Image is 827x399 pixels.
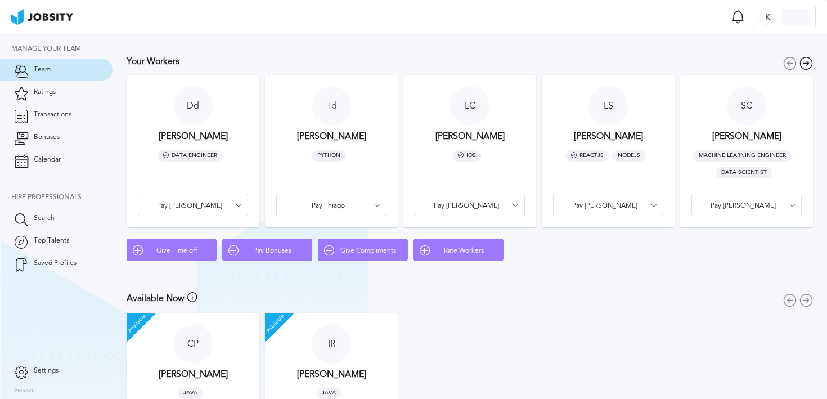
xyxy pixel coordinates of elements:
button: Pay Thiago [276,194,386,216]
span: Data Scientist [716,167,772,178]
h3: [PERSON_NAME] [159,369,228,379]
span: Calendar [34,156,61,164]
div: K [759,9,776,26]
span: Pay Thiago [282,202,374,210]
span: Settings [34,367,59,375]
span: Data Engineer [158,150,223,162]
button: Give Compliments [318,239,408,261]
h3: [PERSON_NAME] [712,131,781,141]
div: D d [173,86,213,125]
span: Search [34,214,55,222]
span: Available [114,301,159,346]
span: Give Time off [143,247,210,255]
h3: [PERSON_NAME] [297,369,366,379]
img: ab4bad089aa723f57921c736e9817d99.png [11,9,73,25]
button: Pay Bonuses [222,239,312,261]
div: L S [588,86,628,125]
button: K [753,6,816,28]
h3: [PERSON_NAME] [159,131,228,141]
span: Rate Workers [430,247,497,255]
label: Version: [14,387,35,394]
button: Pay [PERSON_NAME] [415,194,525,216]
button: Pay [PERSON_NAME] [691,194,802,216]
h3: Available Now [127,293,185,303]
h3: [PERSON_NAME] [574,131,643,141]
span: Python [312,150,346,162]
span: Pay Bonuses [239,247,306,255]
div: S C [727,86,766,125]
span: NodeJS [612,150,646,162]
span: Pay [PERSON_NAME] [559,202,650,210]
button: Give Time off [127,239,217,261]
span: Ratings [34,88,56,96]
div: Hire Professionals [11,194,113,201]
h3: [PERSON_NAME] [435,131,505,141]
span: Saved Profiles [34,259,77,267]
span: Java [316,388,341,399]
span: Available [253,301,298,346]
div: L C [450,86,489,125]
h3: [PERSON_NAME] [297,131,366,141]
button: Rate Workers [414,239,504,261]
span: Machine Learning Engineer [693,150,792,162]
span: ReactJS [565,150,609,162]
span: Java [178,388,203,399]
span: Give Compliments [334,247,402,255]
span: Pay [PERSON_NAME] [698,202,789,210]
span: Transactions [34,111,71,119]
button: Pay [PERSON_NAME] [553,194,663,216]
span: Pay [PERSON_NAME] [421,202,512,210]
span: Bonuses [34,133,60,141]
span: IOS [452,150,482,162]
h3: Your Workers [127,56,179,66]
div: C P [173,324,213,364]
button: Pay [PERSON_NAME] [138,194,248,216]
div: T d [312,86,351,125]
div: I R [312,324,351,364]
span: Pay [PERSON_NAME] [144,202,235,210]
span: Top Talents [34,237,69,245]
div: Manage your team [11,45,113,53]
span: Team [34,66,51,74]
